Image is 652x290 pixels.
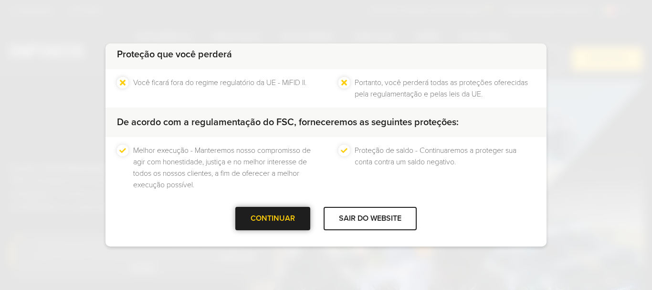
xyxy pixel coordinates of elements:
li: Melhor execução - Manteremos nosso compromisso de agir com honestidade, justiça e no melhor inter... [133,145,314,191]
li: Proteção de saldo - Continuaremos a proteger sua conta contra um saldo negativo. [355,145,535,191]
strong: Proteção que você perderá [117,49,232,60]
div: SAIR DO WEBSITE [324,207,417,230]
li: Você ficará fora do regime regulatório da UE - MiFID II. [133,77,306,100]
li: Portanto, você perderá todas as proteções oferecidas pela regulamentação e pelas leis da UE. [355,77,535,100]
div: CONTINUAR [235,207,310,230]
strong: De acordo com a regulamentação do FSC, forneceremos as seguintes proteções: [117,117,459,128]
